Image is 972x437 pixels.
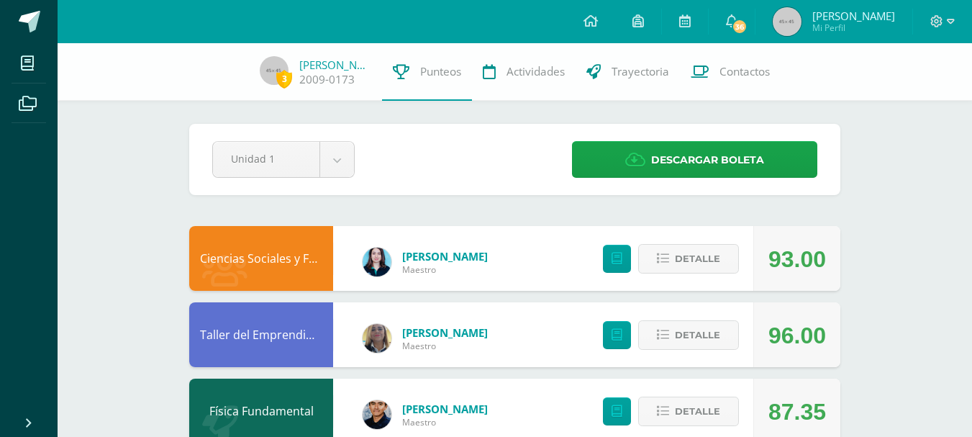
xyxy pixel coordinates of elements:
span: Detalle [675,398,720,425]
span: Maestro [402,340,488,352]
a: [PERSON_NAME] [402,249,488,263]
span: Maestro [402,416,488,428]
span: Descargar boleta [651,143,764,178]
img: c96224e79309de7917ae934cbb5c0b01.png [363,324,391,353]
div: 96.00 [768,303,826,368]
img: cccdcb54ef791fe124cc064e0dd18e00.png [363,248,391,276]
span: Mi Perfil [812,22,895,34]
a: 2009-0173 [299,72,355,87]
a: [PERSON_NAME] [402,325,488,340]
a: Actividades [472,43,576,101]
span: 36 [732,19,748,35]
span: 3 [276,70,292,88]
span: Maestro [402,263,488,276]
span: Trayectoria [612,64,669,79]
a: [PERSON_NAME] [402,402,488,416]
a: Descargar boleta [572,141,817,178]
a: [PERSON_NAME] [299,58,371,72]
span: Punteos [420,64,461,79]
button: Detalle [638,320,739,350]
img: 45x45 [773,7,801,36]
button: Detalle [638,244,739,274]
span: Unidad 1 [231,142,301,176]
img: 118ee4e8e89fd28cfd44e91cd8d7a532.png [363,400,391,429]
a: Trayectoria [576,43,680,101]
span: Contactos [719,64,770,79]
button: Detalle [638,397,739,426]
span: [PERSON_NAME] [812,9,895,23]
a: Unidad 1 [213,142,354,177]
span: Detalle [675,322,720,348]
span: Detalle [675,245,720,272]
a: Punteos [382,43,472,101]
div: Taller del Emprendimiento [189,302,333,367]
a: Contactos [680,43,781,101]
img: 45x45 [260,56,289,85]
div: Ciencias Sociales y Formación Ciudadana [189,226,333,291]
span: Actividades [507,64,565,79]
div: 93.00 [768,227,826,292]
